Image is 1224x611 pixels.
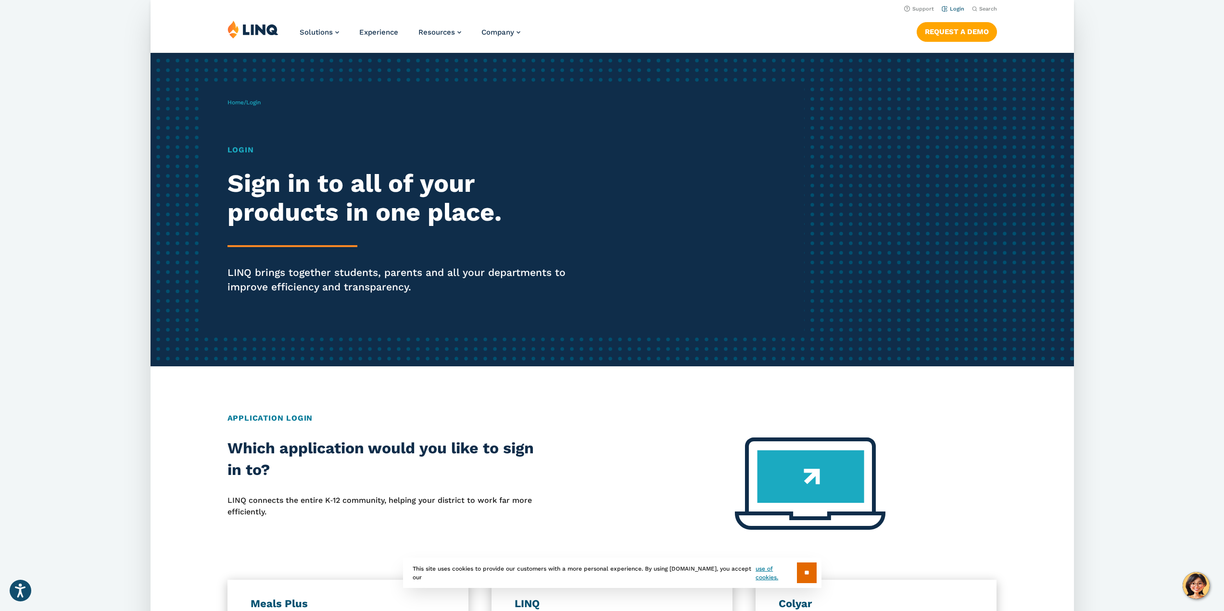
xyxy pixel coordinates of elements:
a: Support [904,6,934,12]
h2: Application Login [227,412,997,424]
a: Company [481,28,520,37]
button: Open Search Bar [972,5,997,12]
span: Login [246,99,261,106]
a: Login [941,6,964,12]
nav: Primary Navigation [300,20,520,52]
h3: Colyar [779,597,973,611]
div: This site uses cookies to provide our customers with a more personal experience. By using [DOMAIN... [403,558,821,588]
h2: Sign in to all of your products in one place. [227,169,583,227]
nav: Utility Navigation [151,3,1074,13]
p: LINQ brings together students, parents and all your departments to improve efficiency and transpa... [227,265,583,294]
a: Home [227,99,244,106]
p: LINQ connects the entire K‑12 community, helping your district to work far more efficiently. [227,495,535,518]
h3: LINQ [515,597,709,611]
span: / [227,99,261,106]
h2: Which application would you like to sign in to? [227,437,535,481]
span: Company [481,28,514,37]
button: Hello, have a question? Let’s chat. [1183,572,1210,599]
a: Experience [359,28,398,37]
a: Solutions [300,28,339,37]
a: Request a Demo [916,22,997,41]
h3: Meals Plus [251,597,445,611]
span: Solutions [300,28,333,37]
a: use of cookies. [756,564,796,582]
nav: Button Navigation [916,20,997,41]
img: LINQ | K‑12 Software [227,20,278,38]
a: Resources [418,28,461,37]
h1: Login [227,144,583,156]
span: Resources [418,28,455,37]
span: Search [979,6,997,12]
